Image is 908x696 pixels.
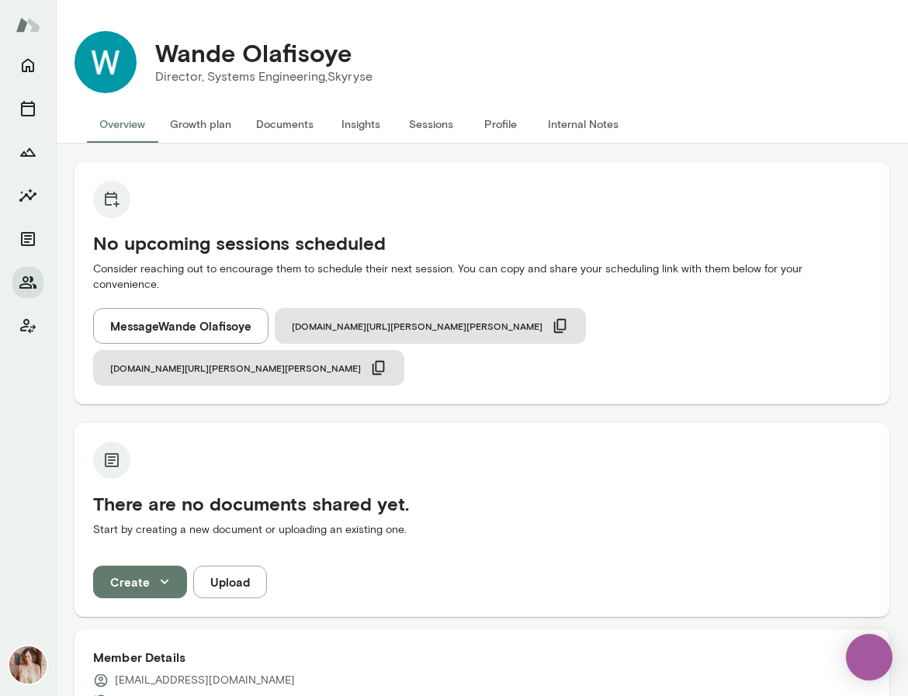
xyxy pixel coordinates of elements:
p: Start by creating a new document or uploading an existing one. [93,522,871,538]
button: Profile [466,106,535,143]
button: Growth Plan [12,137,43,168]
img: Mento [16,10,40,40]
h4: Wande Olafisoye [155,38,352,68]
img: Nancy Alsip [9,646,47,684]
p: Consider reaching out to encourage them to schedule their next session. You can copy and share yo... [93,261,871,293]
button: Internal Notes [535,106,631,143]
button: Home [12,50,43,81]
button: Documents [244,106,326,143]
p: Director, Systems Engineering, Skyryse [155,68,373,86]
span: [DOMAIN_NAME][URL][PERSON_NAME][PERSON_NAME] [292,320,542,332]
button: Members [12,267,43,298]
p: [EMAIL_ADDRESS][DOMAIN_NAME] [115,673,295,688]
h6: Member Details [93,648,871,667]
img: Wande Olafisoye [75,31,137,93]
button: Insights [326,106,396,143]
button: Overview [87,106,158,143]
button: Sessions [396,106,466,143]
button: Upload [193,566,267,598]
button: [DOMAIN_NAME][URL][PERSON_NAME][PERSON_NAME] [275,308,586,344]
button: Documents [12,223,43,255]
h5: No upcoming sessions scheduled [93,230,871,255]
button: MessageWande Olafisoye [93,308,269,344]
button: Growth plan [158,106,244,143]
button: Client app [12,310,43,341]
h5: There are no documents shared yet. [93,491,871,516]
button: [DOMAIN_NAME][URL][PERSON_NAME][PERSON_NAME] [93,350,404,386]
span: [DOMAIN_NAME][URL][PERSON_NAME][PERSON_NAME] [110,362,361,374]
button: Insights [12,180,43,211]
button: Create [93,566,187,598]
button: Sessions [12,93,43,124]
